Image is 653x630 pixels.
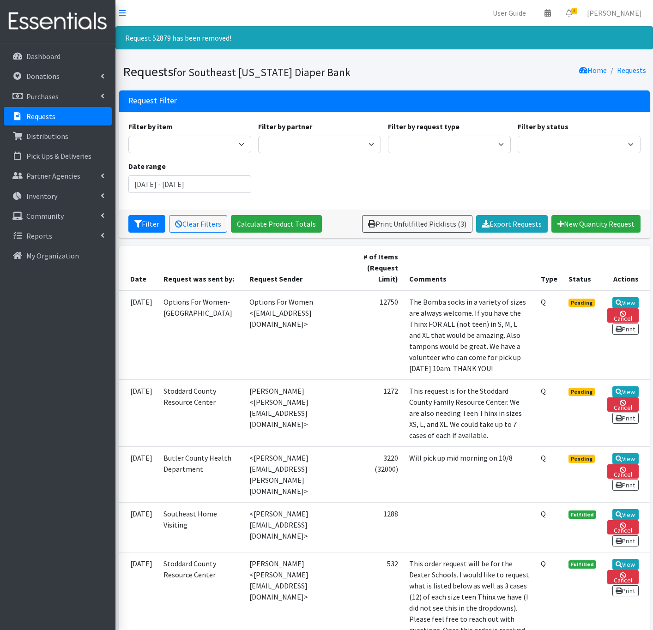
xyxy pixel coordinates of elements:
[26,211,64,221] p: Community
[356,379,404,446] td: 1272
[244,246,356,290] th: Request Sender
[356,246,404,290] th: # of Items (Request Limit)
[26,132,68,141] p: Distributions
[26,52,60,61] p: Dashboard
[244,446,356,502] td: <[PERSON_NAME][EMAIL_ADDRESS][PERSON_NAME][DOMAIN_NAME]>
[119,502,158,552] td: [DATE]
[568,455,595,463] span: Pending
[404,290,536,380] td: The Bomba socks in a variety of sizes are always welcome. If you have the Thinx FOR ALL (not teen...
[231,215,322,233] a: Calculate Product Totals
[568,560,596,569] span: Fulfilled
[26,192,57,201] p: Inventory
[612,559,639,570] a: View
[244,379,356,446] td: [PERSON_NAME] <[PERSON_NAME][EMAIL_ADDRESS][DOMAIN_NAME]>
[119,446,158,502] td: [DATE]
[4,187,112,205] a: Inventory
[541,297,546,306] abbr: Quantity
[4,6,112,37] img: HumanEssentials
[568,510,596,519] span: Fulfilled
[579,66,607,75] a: Home
[119,290,158,380] td: [DATE]
[541,386,546,396] abbr: Quantity
[356,446,404,502] td: 3220 (32000)
[119,379,158,446] td: [DATE]
[404,246,536,290] th: Comments
[617,66,646,75] a: Requests
[404,446,536,502] td: Will pick up mid morning on 10/8
[123,64,381,80] h1: Requests
[476,215,548,233] a: Export Requests
[4,227,112,245] a: Reports
[158,290,244,380] td: Options For Women- [GEOGRAPHIC_DATA]
[607,397,638,412] a: Cancel
[551,215,641,233] a: New Quantity Request
[244,502,356,552] td: <[PERSON_NAME][EMAIL_ADDRESS][DOMAIN_NAME]>
[158,246,244,290] th: Request was sent by:
[404,379,536,446] td: This request is for the Stoddard County Family Resource Center. We are also needing Teen Thinx in...
[612,324,639,335] a: Print
[356,502,404,552] td: 1288
[158,379,244,446] td: Stoddard County Resource Center
[4,246,112,265] a: My Organization
[612,509,639,520] a: View
[169,215,227,233] a: Clear Filters
[115,26,653,49] div: Request 52879 has been removed!
[158,502,244,552] td: Southeast Home Visiting
[4,207,112,225] a: Community
[612,413,639,424] a: Print
[258,121,312,132] label: Filter by partner
[607,570,638,584] a: Cancel
[535,246,563,290] th: Type
[119,246,158,290] th: Date
[4,67,112,85] a: Donations
[128,215,165,233] button: Filter
[4,87,112,106] a: Purchases
[541,559,546,568] abbr: Quantity
[541,453,546,462] abbr: Quantity
[568,299,595,307] span: Pending
[4,47,112,66] a: Dashboard
[26,72,60,81] p: Donations
[571,8,577,14] span: 3
[580,4,649,22] a: [PERSON_NAME]
[26,231,52,240] p: Reports
[4,107,112,126] a: Requests
[607,308,638,323] a: Cancel
[26,112,55,121] p: Requests
[158,446,244,502] td: Butler County Health Department
[388,121,460,132] label: Filter by request type
[362,215,472,233] a: Print Unfulfilled Picklists (3)
[607,464,638,479] a: Cancel
[518,121,568,132] label: Filter by status
[612,297,639,308] a: View
[244,290,356,380] td: Options For Women <[EMAIL_ADDRESS][DOMAIN_NAME]>
[128,96,177,106] h3: Request Filter
[356,290,404,380] td: 12750
[4,167,112,185] a: Partner Agencies
[173,66,351,79] small: for Southeast [US_STATE] Diaper Bank
[128,161,166,172] label: Date range
[558,4,580,22] a: 3
[612,535,639,546] a: Print
[128,121,173,132] label: Filter by item
[4,147,112,165] a: Pick Ups & Deliveries
[485,4,533,22] a: User Guide
[26,151,91,161] p: Pick Ups & Deliveries
[612,386,639,397] a: View
[612,453,639,464] a: View
[4,127,112,145] a: Distributions
[563,246,602,290] th: Status
[602,246,649,290] th: Actions
[26,92,59,101] p: Purchases
[26,171,80,180] p: Partner Agencies
[612,480,639,491] a: Print
[607,520,638,534] a: Cancel
[612,585,639,596] a: Print
[568,388,595,396] span: Pending
[128,175,251,193] input: January 1, 2011 - December 31, 2011
[541,509,546,518] abbr: Quantity
[26,251,79,260] p: My Organization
